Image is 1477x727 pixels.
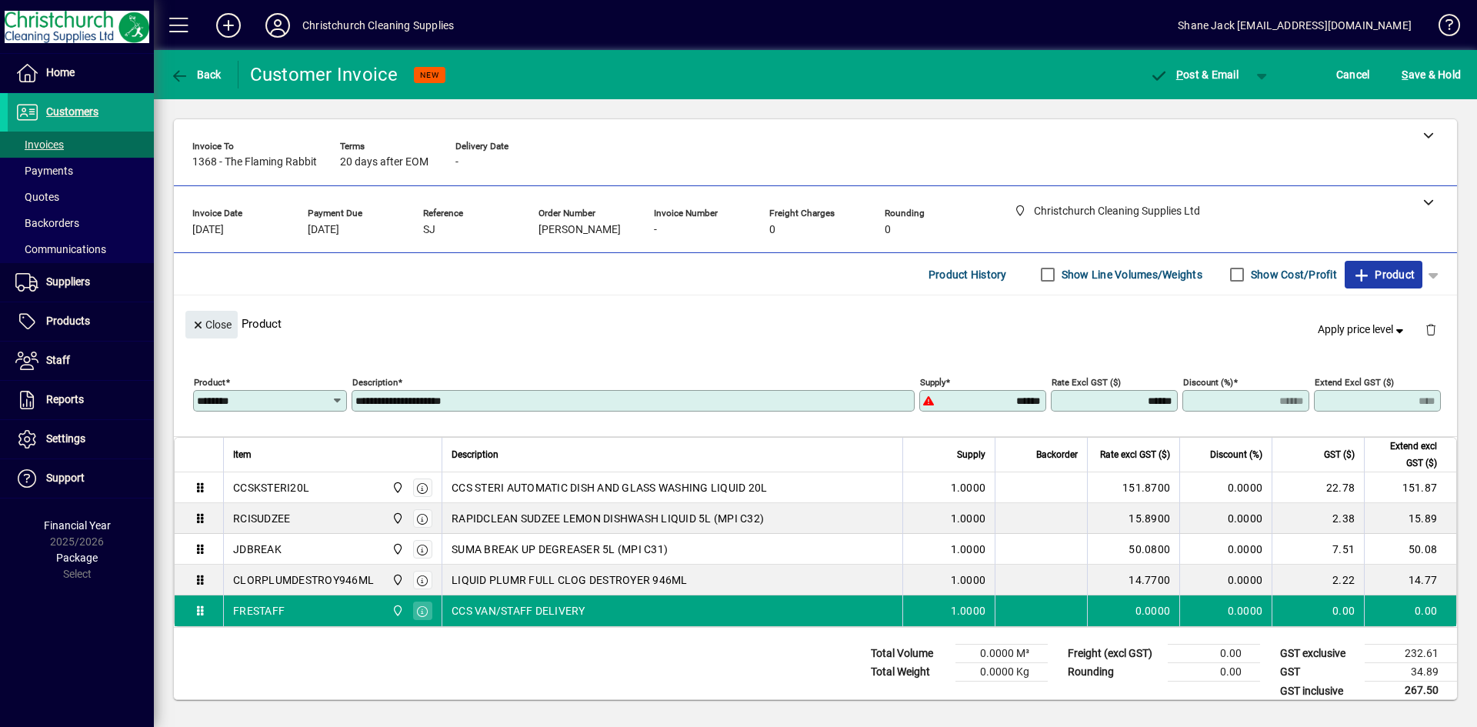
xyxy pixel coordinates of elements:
[308,224,339,236] span: [DATE]
[192,156,317,168] span: 1368 - The Flaming Rabbit
[1402,68,1408,81] span: S
[154,61,238,88] app-page-header-button: Back
[1332,61,1374,88] button: Cancel
[955,663,1048,682] td: 0.0000 Kg
[302,13,454,38] div: Christchurch Cleaning Supplies
[1179,534,1272,565] td: 0.0000
[1036,446,1078,463] span: Backorder
[1364,472,1456,503] td: 151.87
[8,184,154,210] a: Quotes
[1272,565,1364,595] td: 2.22
[204,12,253,39] button: Add
[1097,480,1170,495] div: 151.8700
[1365,682,1457,701] td: 267.50
[1142,61,1246,88] button: Post & Email
[250,62,398,87] div: Customer Invoice
[1179,595,1272,626] td: 0.0000
[1097,603,1170,619] div: 0.0000
[1352,262,1415,287] span: Product
[1365,663,1457,682] td: 34.89
[1272,472,1364,503] td: 22.78
[233,542,282,557] div: JDBREAK
[8,342,154,380] a: Staff
[388,572,405,589] span: Christchurch Cleaning Supplies Ltd
[340,156,428,168] span: 20 days after EOM
[15,243,106,255] span: Communications
[455,156,458,168] span: -
[1179,565,1272,595] td: 0.0000
[233,446,252,463] span: Item
[8,263,154,302] a: Suppliers
[423,224,435,236] span: SJ
[951,572,986,588] span: 1.0000
[1272,503,1364,534] td: 2.38
[1272,682,1365,701] td: GST inclusive
[8,158,154,184] a: Payments
[46,432,85,445] span: Settings
[388,510,405,527] span: Christchurch Cleaning Supplies Ltd
[1402,62,1461,87] span: ave & Hold
[15,165,73,177] span: Payments
[538,224,621,236] span: [PERSON_NAME]
[951,480,986,495] span: 1.0000
[1059,267,1202,282] label: Show Line Volumes/Weights
[1100,446,1170,463] span: Rate excl GST ($)
[654,224,657,236] span: -
[46,105,98,118] span: Customers
[1149,68,1239,81] span: ost & Email
[166,61,225,88] button: Back
[233,480,309,495] div: CCSKSTERI20L
[1374,438,1437,472] span: Extend excl GST ($)
[1052,377,1121,388] mat-label: Rate excl GST ($)
[192,312,232,338] span: Close
[185,311,238,338] button: Close
[922,261,1013,288] button: Product History
[15,191,59,203] span: Quotes
[1364,595,1456,626] td: 0.00
[1060,663,1168,682] td: Rounding
[1365,645,1457,663] td: 232.61
[174,295,1457,352] div: Product
[194,377,225,388] mat-label: Product
[182,317,242,331] app-page-header-button: Close
[1178,13,1412,38] div: Shane Jack [EMAIL_ADDRESS][DOMAIN_NAME]
[8,236,154,262] a: Communications
[452,446,498,463] span: Description
[1183,377,1233,388] mat-label: Discount (%)
[1272,534,1364,565] td: 7.51
[955,645,1048,663] td: 0.0000 M³
[388,541,405,558] span: Christchurch Cleaning Supplies Ltd
[8,210,154,236] a: Backorders
[388,479,405,496] span: Christchurch Cleaning Supplies Ltd
[8,54,154,92] a: Home
[253,12,302,39] button: Profile
[352,377,398,388] mat-label: Description
[1179,472,1272,503] td: 0.0000
[46,354,70,366] span: Staff
[769,224,775,236] span: 0
[1336,62,1370,87] span: Cancel
[1248,267,1337,282] label: Show Cost/Profit
[8,381,154,419] a: Reports
[44,519,111,532] span: Financial Year
[863,645,955,663] td: Total Volume
[863,663,955,682] td: Total Weight
[1364,534,1456,565] td: 50.08
[1312,316,1413,344] button: Apply price level
[1318,322,1407,338] span: Apply price level
[452,480,767,495] span: CCS STERI AUTOMATIC DISH AND GLASS WASHING LIQUID 20L
[192,224,224,236] span: [DATE]
[1179,503,1272,534] td: 0.0000
[951,511,986,526] span: 1.0000
[920,377,945,388] mat-label: Supply
[885,224,891,236] span: 0
[46,315,90,327] span: Products
[1272,645,1365,663] td: GST exclusive
[1427,3,1458,53] a: Knowledge Base
[1168,663,1260,682] td: 0.00
[1176,68,1183,81] span: P
[1272,595,1364,626] td: 0.00
[233,572,374,588] div: CLORPLUMDESTROY946ML
[1210,446,1262,463] span: Discount (%)
[46,472,85,484] span: Support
